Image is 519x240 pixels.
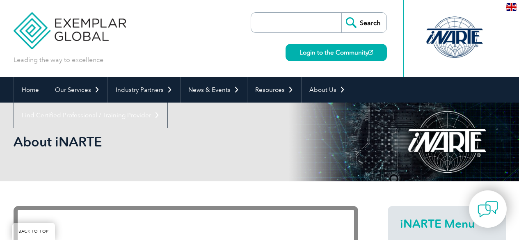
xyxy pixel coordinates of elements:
[302,77,353,103] a: About Us
[14,103,167,128] a: Find Certified Professional / Training Provider
[14,135,358,149] h2: About iNARTE
[368,50,373,55] img: open_square.png
[181,77,247,103] a: News & Events
[506,3,517,11] img: en
[108,77,180,103] a: Industry Partners
[12,223,55,240] a: BACK TO TOP
[341,13,386,32] input: Search
[286,44,387,61] a: Login to the Community
[400,217,494,230] h2: iNARTE Menu
[47,77,107,103] a: Our Services
[14,55,103,64] p: Leading the way to excellence
[478,199,498,219] img: contact-chat.png
[247,77,301,103] a: Resources
[14,77,47,103] a: Home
